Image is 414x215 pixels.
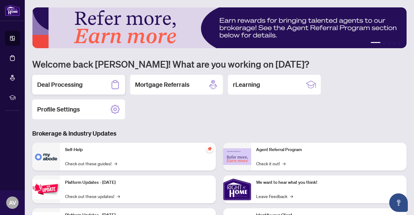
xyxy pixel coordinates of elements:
img: Platform Updates - July 21, 2025 [32,179,60,199]
h2: Mortgage Referrals [135,80,190,89]
p: Self-Help [65,146,211,153]
button: 3 [388,42,390,44]
span: pushpin [206,145,213,153]
button: 5 [398,42,400,44]
span: → [290,193,293,200]
span: → [114,160,117,167]
a: Check it out!→ [256,160,285,167]
img: Self-Help [32,143,60,171]
button: 2 [383,42,386,44]
a: Leave Feedback→ [256,193,293,200]
span: AV [9,198,16,207]
p: Agent Referral Program [256,146,402,153]
h2: Deal Processing [37,80,83,89]
p: We want to hear what you think! [256,179,402,186]
button: Open asap [389,193,408,212]
button: 1 [371,42,381,44]
h1: Welcome back [PERSON_NAME]! What are you working on [DATE]? [32,58,407,70]
img: Agent Referral Program [223,148,251,165]
span: → [282,160,285,167]
a: Check out these guides!→ [65,160,117,167]
p: Platform Updates - [DATE] [65,179,211,186]
a: Check out these updates!→ [65,193,120,200]
h2: rLearning [233,80,260,89]
h2: Profile Settings [37,105,80,114]
img: We want to hear what you think! [223,175,251,203]
button: 4 [393,42,395,44]
img: logo [5,5,20,16]
h3: Brokerage & Industry Updates [32,129,407,138]
span: → [117,193,120,200]
img: Slide 0 [32,7,407,48]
